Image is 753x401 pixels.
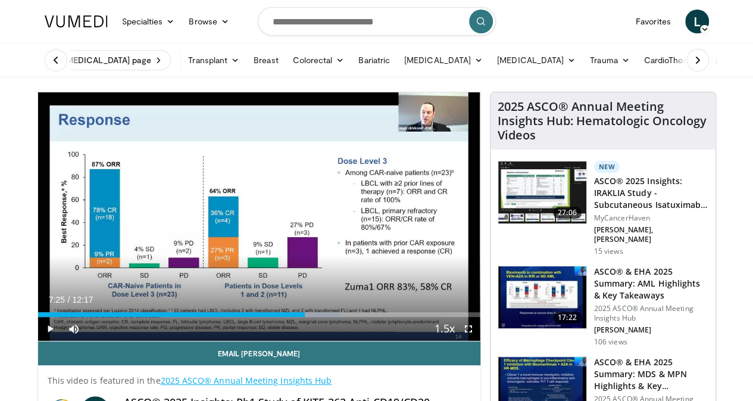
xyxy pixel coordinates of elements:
[553,207,582,219] span: 27:06
[490,48,583,72] a: [MEDICAL_DATA]
[397,48,490,72] a: [MEDICAL_DATA]
[258,7,496,36] input: Search topics, interventions
[594,356,708,392] h3: ASCO® & EHA 2025 Summary: MDS & MPN Highlights & Key Takeaways
[48,375,471,387] p: This video is featured in the
[594,175,708,211] h3: ASCO® 2025 Insights: IRAKLIA Study - Subcutaneous Isatuximab With On…
[38,317,62,341] button: Play
[594,161,620,173] p: New
[38,312,480,317] div: Progress Bar
[38,50,171,70] a: Visit [MEDICAL_DATA] page
[161,375,332,386] a: 2025 ASCO® Annual Meeting Insights Hub
[553,312,582,324] span: 17:22
[685,10,709,33] a: L
[594,337,627,347] p: 106 views
[38,341,480,365] a: Email [PERSON_NAME]
[594,304,708,323] p: 2025 ASCO® Annual Meeting Insights Hub
[38,92,480,341] video-js: Video Player
[498,266,586,328] img: 6536c2ee-c2b9-41d3-bedc-0011f70364f3.150x105_q85_crop-smart_upscale.jpg
[629,10,678,33] a: Favorites
[498,100,708,142] h4: 2025 ASCO® Annual Meeting Insights Hub: Hematologic Oncology Videos
[182,10,236,33] a: Browse
[433,317,457,341] button: Playback Rate
[594,225,708,244] p: [PERSON_NAME], [PERSON_NAME]
[72,295,93,304] span: 12:17
[68,295,70,304] span: /
[594,325,708,335] p: [PERSON_NAME]
[286,48,352,72] a: Colorectal
[498,266,708,347] a: 17:22 ASCO® & EHA 2025 Summary: AML Highlights & Key Takeaways 2025 ASCO® Annual Meeting Insights...
[583,48,637,72] a: Trauma
[49,295,65,304] span: 7:25
[246,48,285,72] a: Breast
[594,213,708,223] p: MyCancerHaven
[181,48,246,72] a: Transplant
[45,15,108,27] img: VuMedi Logo
[62,317,86,341] button: Mute
[498,161,708,256] a: 27:06 New ASCO® 2025 Insights: IRAKLIA Study - Subcutaneous Isatuximab With On… MyCancerHaven [PE...
[594,266,708,301] h3: ASCO® & EHA 2025 Summary: AML Highlights & Key Takeaways
[498,161,586,223] img: 5e95b400-3a28-4469-90cd-5475aa1dab12.150x105_q85_crop-smart_upscale.jpg
[351,48,397,72] a: Bariatric
[594,247,623,256] p: 15 views
[457,317,480,341] button: Fullscreen
[115,10,182,33] a: Specialties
